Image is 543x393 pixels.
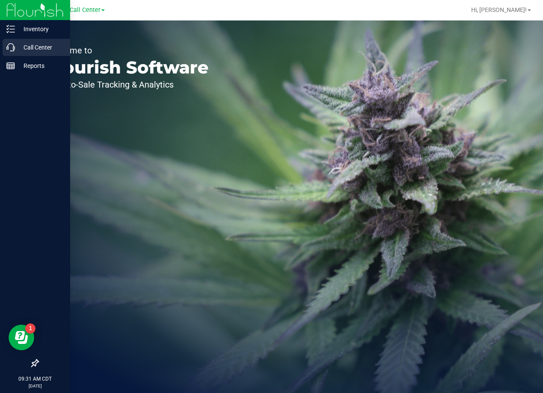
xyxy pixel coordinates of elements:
[46,46,209,55] p: Welcome to
[6,62,15,70] inline-svg: Reports
[471,6,527,13] span: Hi, [PERSON_NAME]!
[15,61,66,71] p: Reports
[4,375,66,383] p: 09:31 AM CDT
[6,25,15,33] inline-svg: Inventory
[15,24,66,34] p: Inventory
[4,383,66,389] p: [DATE]
[46,80,209,89] p: Seed-to-Sale Tracking & Analytics
[9,325,34,350] iframe: Resource center
[46,59,209,76] p: Flourish Software
[70,6,100,14] span: Call Center
[6,43,15,52] inline-svg: Call Center
[25,323,35,334] iframe: Resource center unread badge
[15,42,66,53] p: Call Center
